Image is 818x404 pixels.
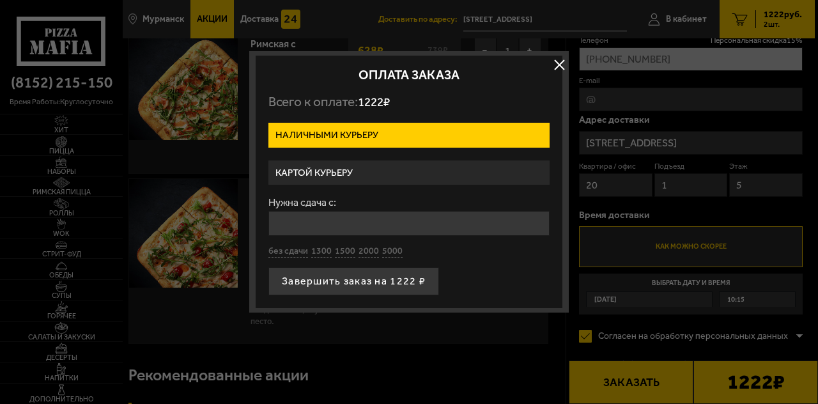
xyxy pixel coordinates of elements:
button: 5000 [382,245,403,258]
label: Наличными курьеру [268,123,550,148]
button: 2000 [359,245,379,258]
button: 1500 [335,245,355,258]
label: Картой курьеру [268,160,550,185]
h2: Оплата заказа [268,68,550,81]
p: Всего к оплате: [268,94,550,110]
span: 1222 ₽ [358,95,390,109]
button: без сдачи [268,245,308,258]
label: Нужна сдача с: [268,198,550,208]
button: Завершить заказ на 1222 ₽ [268,267,439,295]
button: 1300 [311,245,332,258]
